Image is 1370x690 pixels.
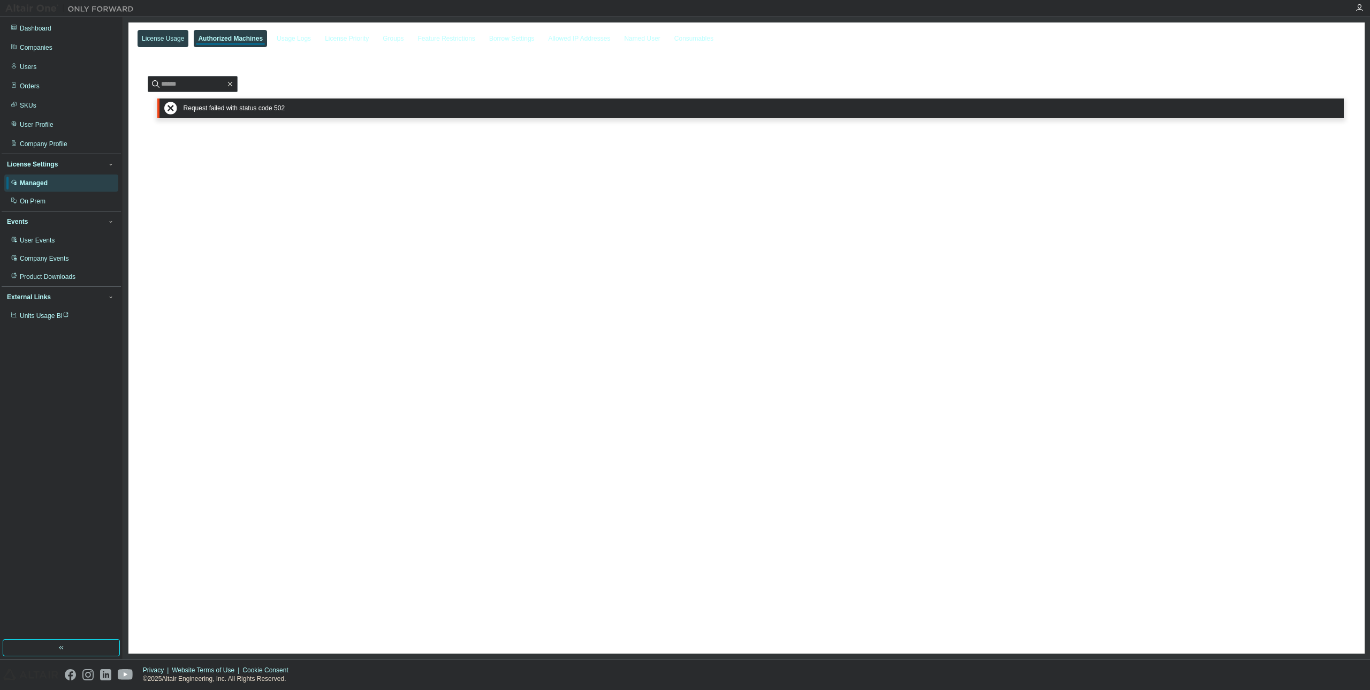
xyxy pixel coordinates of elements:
[20,101,36,110] div: SKUs
[172,666,242,674] div: Website Terms of Use
[20,140,67,148] div: Company Profile
[20,254,68,263] div: Company Events
[118,669,133,680] img: youtube.svg
[624,34,660,43] div: Named User
[549,34,611,43] div: Allowed IP Addresses
[3,669,58,680] img: altair_logo.svg
[674,34,713,43] div: Consumables
[20,272,75,281] div: Product Downloads
[20,24,51,33] div: Dashboard
[82,669,94,680] img: instagram.svg
[20,43,52,52] div: Companies
[20,82,40,90] div: Orders
[148,61,266,73] span: Authorized Machines (0)
[7,293,51,301] div: External Links
[184,104,1339,112] div: Request failed with status code 502
[20,236,55,245] div: User Events
[325,34,369,43] div: License Priority
[20,179,48,187] div: Managed
[198,34,263,43] div: Authorized Machines
[65,669,76,680] img: facebook.svg
[143,666,172,674] div: Privacy
[20,63,36,71] div: Users
[142,34,184,43] div: License Usage
[100,669,111,680] img: linkedin.svg
[5,3,139,14] img: Altair One
[20,197,45,206] div: On Prem
[242,666,294,674] div: Cookie Consent
[20,312,69,320] span: Units Usage BI
[489,34,535,43] div: Borrow Settings
[20,120,54,129] div: User Profile
[7,217,28,226] div: Events
[383,34,404,43] div: Groups
[418,34,475,43] div: Feature Restrictions
[143,674,295,684] p: © 2025 Altair Engineering, Inc. All Rights Reserved.
[7,160,58,169] div: License Settings
[277,34,311,43] div: Usage Logs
